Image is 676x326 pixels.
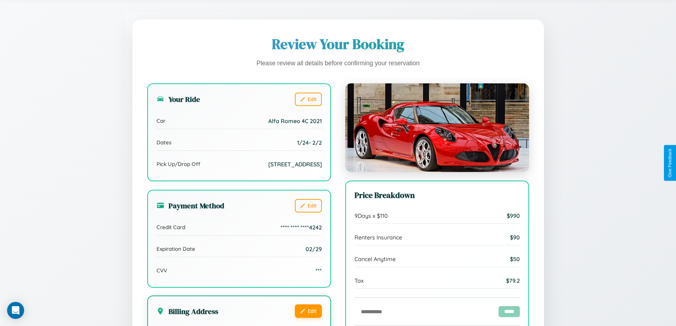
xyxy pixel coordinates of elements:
[156,245,195,252] span: Expiration Date
[295,304,322,318] button: Edit
[156,94,200,104] h3: Your Ride
[297,139,322,146] span: 1 / 24 - 2 / 2
[156,200,224,211] h3: Payment Method
[147,58,529,69] p: Please review all details before confirming your reservation
[156,224,185,231] span: Credit Card
[355,234,402,241] span: Renters Insurance
[147,34,529,54] h1: Review Your Booking
[156,117,165,124] span: Car
[306,245,322,253] span: 02/29
[355,255,396,263] span: Cancel Anytime
[268,161,322,168] span: [STREET_ADDRESS]
[510,255,520,263] span: $ 50
[345,83,529,172] img: Alfa Romeo 4C
[510,234,520,241] span: $ 90
[7,302,24,319] div: Open Intercom Messenger
[355,212,388,219] span: 9 Days x $ 110
[355,277,364,284] span: Tax
[268,117,322,125] span: Alfa Romeo 4C 2021
[156,139,171,146] span: Dates
[506,277,520,284] span: $ 79.2
[156,161,200,167] span: Pick Up/Drop Off
[156,306,218,316] h3: Billing Address
[667,149,672,177] div: Give Feedback
[355,190,520,201] h3: Price Breakdown
[295,93,322,106] button: Edit
[295,199,322,212] button: Edit
[507,212,520,219] span: $ 990
[156,267,167,274] span: CVV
